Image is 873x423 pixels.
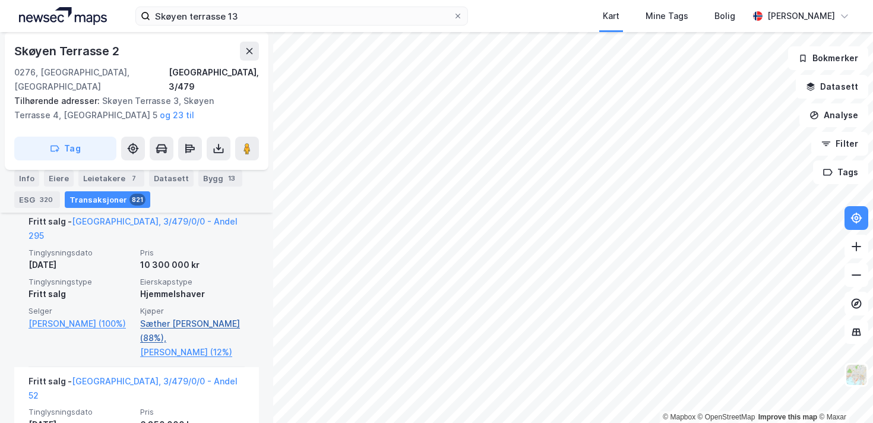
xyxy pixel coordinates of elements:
[814,366,873,423] iframe: Chat Widget
[29,258,133,272] div: [DATE]
[140,248,245,258] span: Pris
[29,277,133,287] span: Tinglysningstype
[150,7,453,25] input: Søk på adresse, matrikkel, gårdeiere, leietakere eller personer
[37,194,55,206] div: 320
[140,345,245,359] a: [PERSON_NAME] (12%)
[698,413,755,421] a: OpenStreetMap
[758,413,817,421] a: Improve this map
[169,65,259,94] div: [GEOGRAPHIC_DATA], 3/479
[128,172,140,184] div: 7
[198,170,242,187] div: Bygg
[149,170,194,187] div: Datasett
[29,214,245,248] div: Fritt salg -
[65,191,150,208] div: Transaksjoner
[14,42,122,61] div: Skøyen Terrasse 2
[226,172,238,184] div: 13
[140,317,245,345] a: Sæther [PERSON_NAME] (88%),
[845,364,868,386] img: Z
[14,170,39,187] div: Info
[646,9,688,23] div: Mine Tags
[29,407,133,417] span: Tinglysningsdato
[799,103,868,127] button: Analyse
[796,75,868,99] button: Datasett
[140,306,245,316] span: Kjøper
[140,277,245,287] span: Eierskapstype
[14,65,169,94] div: 0276, [GEOGRAPHIC_DATA], [GEOGRAPHIC_DATA]
[29,374,245,408] div: Fritt salg -
[78,170,144,187] div: Leietakere
[14,137,116,160] button: Tag
[29,287,133,301] div: Fritt salg
[14,96,102,106] span: Tilhørende adresser:
[29,306,133,316] span: Selger
[663,413,695,421] a: Mapbox
[788,46,868,70] button: Bokmerker
[767,9,835,23] div: [PERSON_NAME]
[140,287,245,301] div: Hjemmelshaver
[811,132,868,156] button: Filter
[140,407,245,417] span: Pris
[129,194,145,206] div: 821
[140,258,245,272] div: 10 300 000 kr
[29,317,133,331] a: [PERSON_NAME] (100%)
[29,216,238,241] a: [GEOGRAPHIC_DATA], 3/479/0/0 - Andel 295
[14,94,249,122] div: Skøyen Terrasse 3, Skøyen Terrasse 4, [GEOGRAPHIC_DATA] 5
[44,170,74,187] div: Eiere
[814,366,873,423] div: Kontrollprogram for chat
[19,7,107,25] img: logo.a4113a55bc3d86da70a041830d287a7e.svg
[603,9,619,23] div: Kart
[14,191,60,208] div: ESG
[714,9,735,23] div: Bolig
[29,376,238,400] a: [GEOGRAPHIC_DATA], 3/479/0/0 - Andel 52
[813,160,868,184] button: Tags
[29,248,133,258] span: Tinglysningsdato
